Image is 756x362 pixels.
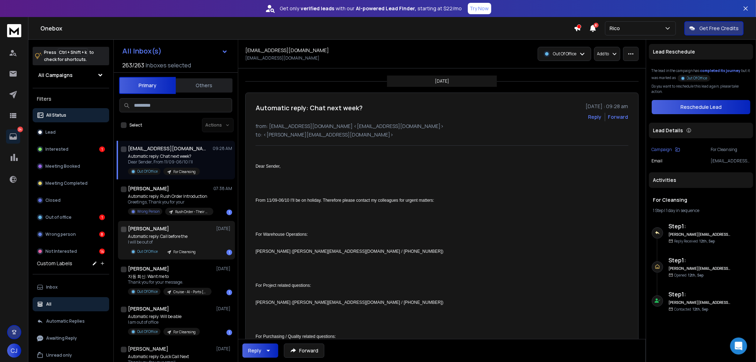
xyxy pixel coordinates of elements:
h1: Automatic reply: Chat next week? [256,103,363,113]
p: Lead [45,129,56,135]
span: 1 Step [653,207,664,213]
button: Get Free Credits [684,21,744,35]
span: 12th, Sep [688,273,704,278]
span: From 11/09-06/10 I'll be on holiday. Therefore please contact my colleagues for urgent matters: [256,198,434,203]
button: All Status [33,108,109,122]
p: Out Of Office [687,76,707,81]
h3: Filters [33,94,109,104]
span: For Purchasing / Quality related questions: [256,334,336,339]
button: Others [176,78,233,93]
p: Press to check for shortcuts. [44,49,94,63]
p: Get Free Credits [699,25,739,32]
p: 09:28 AM [213,146,232,151]
img: logo [7,24,21,37]
button: CJ [7,344,21,358]
h1: All Inbox(s) [122,48,162,55]
p: Reply Received [674,239,715,244]
button: Campaign [652,147,680,152]
div: 1 [226,330,232,335]
p: Meeting Completed [45,180,88,186]
div: 1 [226,210,232,215]
p: 07:38 AM [213,186,232,191]
div: Forward [608,113,628,121]
h1: All Campaigns [38,72,73,79]
div: Open Intercom Messenger [730,338,747,355]
p: Do you want to reschedule this lead again, please take action. [652,84,750,94]
p: Awaiting Reply [46,335,77,341]
div: 1 [226,290,232,295]
p: [DATE] [435,78,449,84]
button: Closed [33,193,109,207]
p: For Cleansing [173,169,196,174]
p: Out Of Office [137,329,158,334]
p: For Cleansing [173,249,196,255]
h1: Onebox [40,24,574,33]
button: Inbox [33,280,109,294]
p: I will be out of [128,239,200,245]
p: to: <[PERSON_NAME][EMAIL_ADDRESS][DOMAIN_NAME]> [256,131,628,138]
p: Cruise - AI - Ports [DATE] [173,289,207,295]
button: Lead [33,125,109,139]
p: Out Of Office [137,289,158,294]
button: Out of office1 [33,210,109,224]
span: 263 / 263 [122,61,144,69]
p: [DATE] [216,226,232,232]
h6: [PERSON_NAME][EMAIL_ADDRESS][DOMAIN_NAME] [669,266,731,271]
strong: AI-powered Lead Finder, [356,5,416,12]
p: Automatic reply: Call before the [128,234,200,239]
div: Activities [649,172,753,188]
p: Dear Sender, From 11/09-06/10 I'll [128,159,200,165]
p: [DATE] [216,346,232,352]
p: Automatic reply: Chat next week? [128,154,200,159]
p: [EMAIL_ADDRESS][DOMAIN_NAME] [245,55,319,61]
p: Automatic reply: Rush Order Introduction [128,194,213,199]
span: For Project related questions: [256,283,311,288]
p: Interested [45,146,68,152]
p: Thank you for your message. [128,279,212,285]
h6: [PERSON_NAME][EMAIL_ADDRESS][DOMAIN_NAME] [669,232,731,237]
p: For Cleansing [711,147,750,152]
span: 12th, Sep [693,307,709,312]
button: Primary [119,77,176,94]
span: Dear Sender, [256,164,281,169]
a: 24 [6,129,20,144]
p: I am out of office [128,319,200,325]
p: 자동 회신: Want me to [128,274,212,279]
button: Reply [242,344,278,358]
p: from: [EMAIL_ADDRESS][DOMAIN_NAME] <[EMAIL_ADDRESS][DOMAIN_NAME]> [256,123,628,130]
p: Try Now [470,5,489,12]
h1: [PERSON_NAME] [128,305,169,312]
p: Closed [45,197,61,203]
p: Rico [610,25,623,32]
label: Select [129,122,142,128]
h3: Custom Labels [37,260,72,267]
div: 14 [99,249,105,254]
p: Out of office [45,215,72,220]
h3: Inboxes selected [146,61,191,69]
p: For Cleansing [173,329,196,335]
p: Email [652,158,663,164]
p: Automatic reply: Quick Call Next [128,354,213,360]
div: The lead in the campaign has but it was marked as . [652,68,750,81]
button: All Campaigns [33,68,109,82]
h6: [PERSON_NAME][EMAIL_ADDRESS][DOMAIN_NAME] [669,300,731,305]
p: [DATE] [216,306,232,312]
span: For Warehouse Operations: [256,232,308,237]
div: 1 [99,215,105,220]
button: Awaiting Reply [33,331,109,345]
span: completed its journey [700,68,741,73]
div: Reply [248,347,261,354]
button: All [33,297,109,311]
p: Lead Reschedule [653,48,695,55]
p: Add to [597,51,609,57]
button: Interested1 [33,142,109,156]
h1: [EMAIL_ADDRESS][DOMAIN_NAME] [245,47,329,54]
p: 24 [17,127,23,132]
button: All Inbox(s) [117,44,234,58]
p: Campaign [652,147,672,152]
div: 1 [99,146,105,152]
button: Meeting Completed [33,176,109,190]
